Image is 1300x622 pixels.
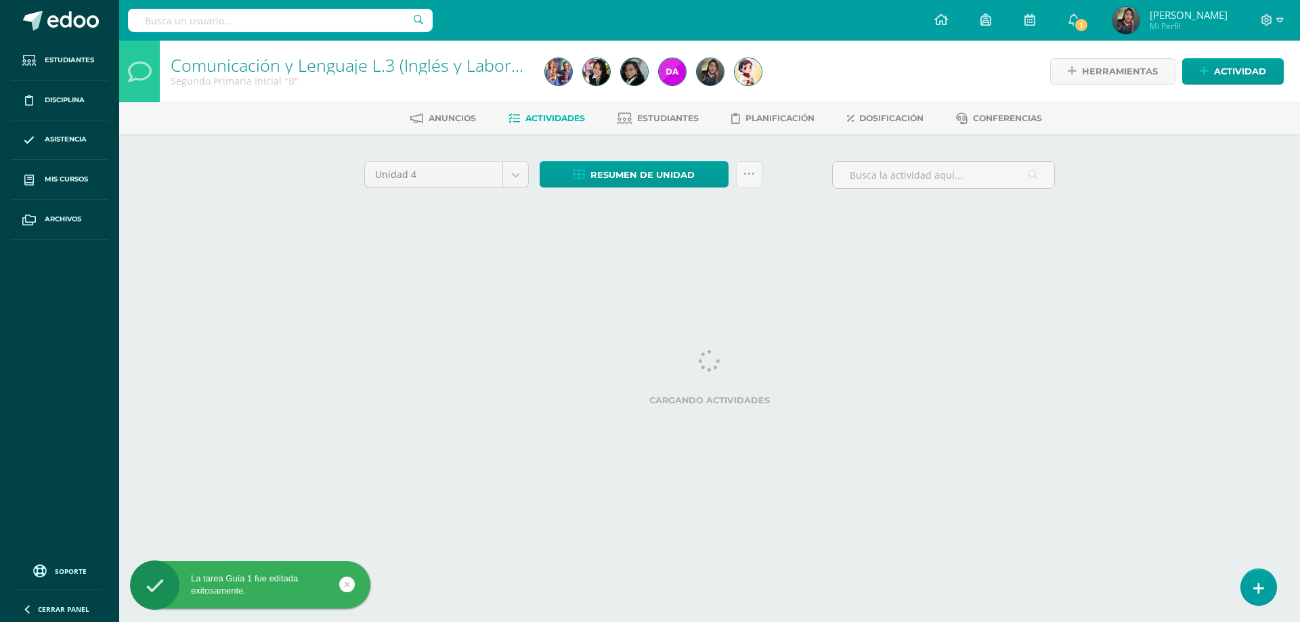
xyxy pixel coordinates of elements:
[697,58,724,85] img: f0e68a23fbcd897634a5ac152168984d.png
[1150,20,1228,32] span: Mi Perfil
[410,108,476,129] a: Anuncios
[731,108,815,129] a: Planificación
[364,395,1055,405] label: Cargando actividades
[45,214,81,225] span: Archivos
[545,58,572,85] img: 7bd55ac0c36ce47889d24abe3c1e3425.png
[45,55,94,66] span: Estudiantes
[745,113,815,123] span: Planificación
[171,74,529,87] div: Segundo Primaria Inicial 'B'
[859,113,924,123] span: Dosificación
[38,604,89,614] span: Cerrar panel
[429,113,476,123] span: Anuncios
[735,58,762,85] img: 357931297cdd172384b1ceb9771a0171.png
[1050,58,1175,85] a: Herramientas
[621,58,648,85] img: e602cc58a41d4ad1c6372315f6095ebf.png
[130,573,370,597] div: La tarea Guía 1 fue editada exitosamente.
[833,162,1054,188] input: Busca la actividad aquí...
[55,567,87,576] span: Soporte
[1214,59,1266,84] span: Actividad
[1082,59,1158,84] span: Herramientas
[16,561,103,579] a: Soporte
[375,162,492,187] span: Unidad 4
[540,161,729,187] a: Resumen de unidad
[583,58,610,85] img: 47fbbcbd1c9a7716bb8cb4b126b93520.png
[1112,7,1140,34] img: f0e68a23fbcd897634a5ac152168984d.png
[11,120,108,160] a: Asistencia
[128,9,433,32] input: Busca un usuario...
[11,200,108,240] a: Archivos
[45,134,87,145] span: Asistencia
[171,55,529,74] h1: Comunicación y Lenguaje L.3 (Inglés y Laboratorio)
[45,95,85,106] span: Disciplina
[508,108,585,129] a: Actividades
[590,162,695,187] span: Resumen de unidad
[1150,8,1228,22] span: [PERSON_NAME]
[956,108,1042,129] a: Conferencias
[617,108,699,129] a: Estudiantes
[659,58,686,85] img: bf89a91840aca31d426ba24085acb7f2.png
[525,113,585,123] span: Actividades
[973,113,1042,123] span: Conferencias
[11,41,108,81] a: Estudiantes
[11,81,108,120] a: Disciplina
[1074,18,1089,32] span: 1
[365,162,528,187] a: Unidad 4
[847,108,924,129] a: Dosificación
[1182,58,1284,85] a: Actividad
[171,53,561,76] a: Comunicación y Lenguaje L.3 (Inglés y Laboratorio)
[45,174,88,185] span: Mis cursos
[11,160,108,200] a: Mis cursos
[637,113,699,123] span: Estudiantes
